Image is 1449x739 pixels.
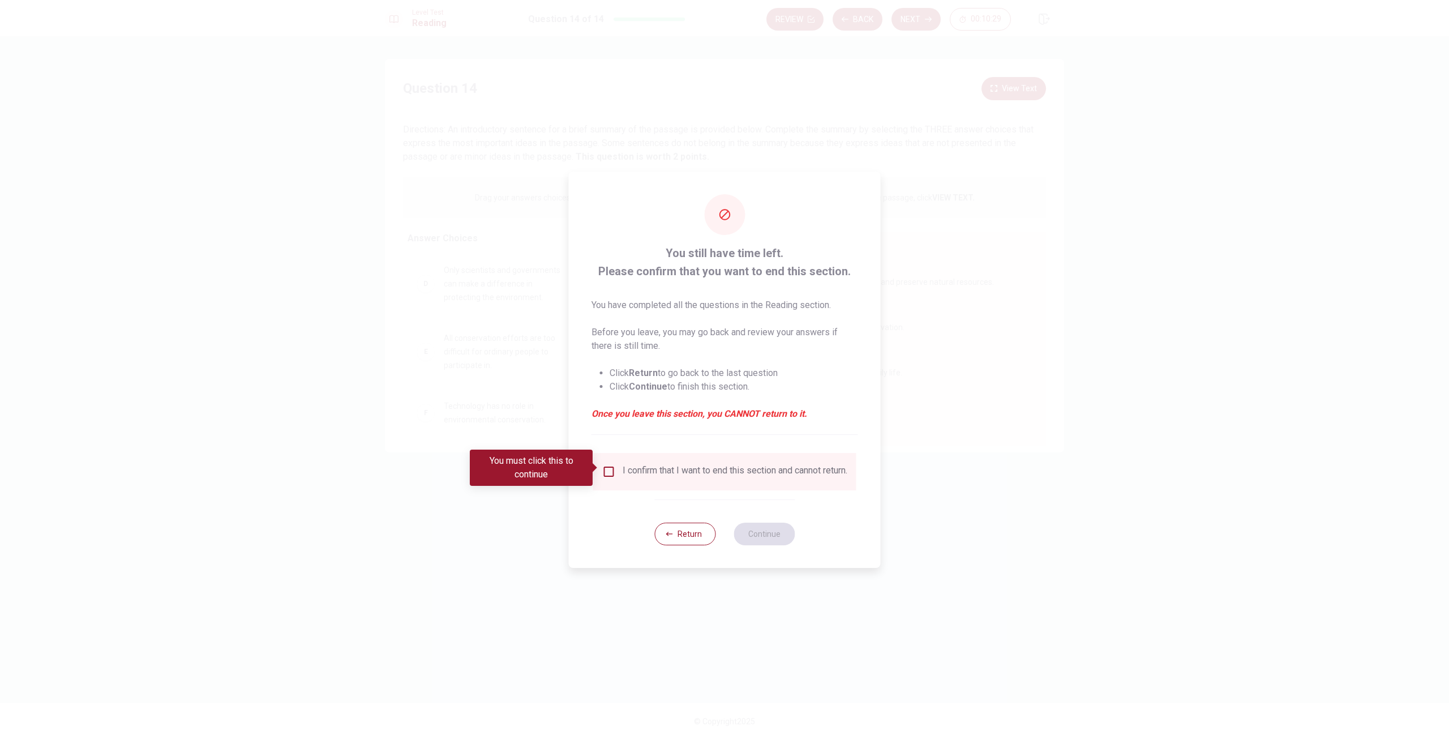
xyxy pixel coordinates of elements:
button: Continue [734,523,795,545]
button: Return [654,523,715,545]
strong: Return [629,368,658,378]
em: Once you leave this section, you CANNOT return to it. [591,407,858,421]
div: You must click this to continue [470,450,593,486]
li: Click to go back to the last question [610,366,858,380]
p: Before you leave, you may go back and review your answers if there is still time. [591,326,858,353]
div: I confirm that I want to end this section and cannot return. [623,465,847,479]
strong: Continue [629,381,667,392]
span: You must click this to continue [602,465,616,479]
li: Click to finish this section. [610,380,858,394]
p: You have completed all the questions in the Reading section. [591,298,858,312]
span: You still have time left. Please confirm that you want to end this section. [591,244,858,280]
